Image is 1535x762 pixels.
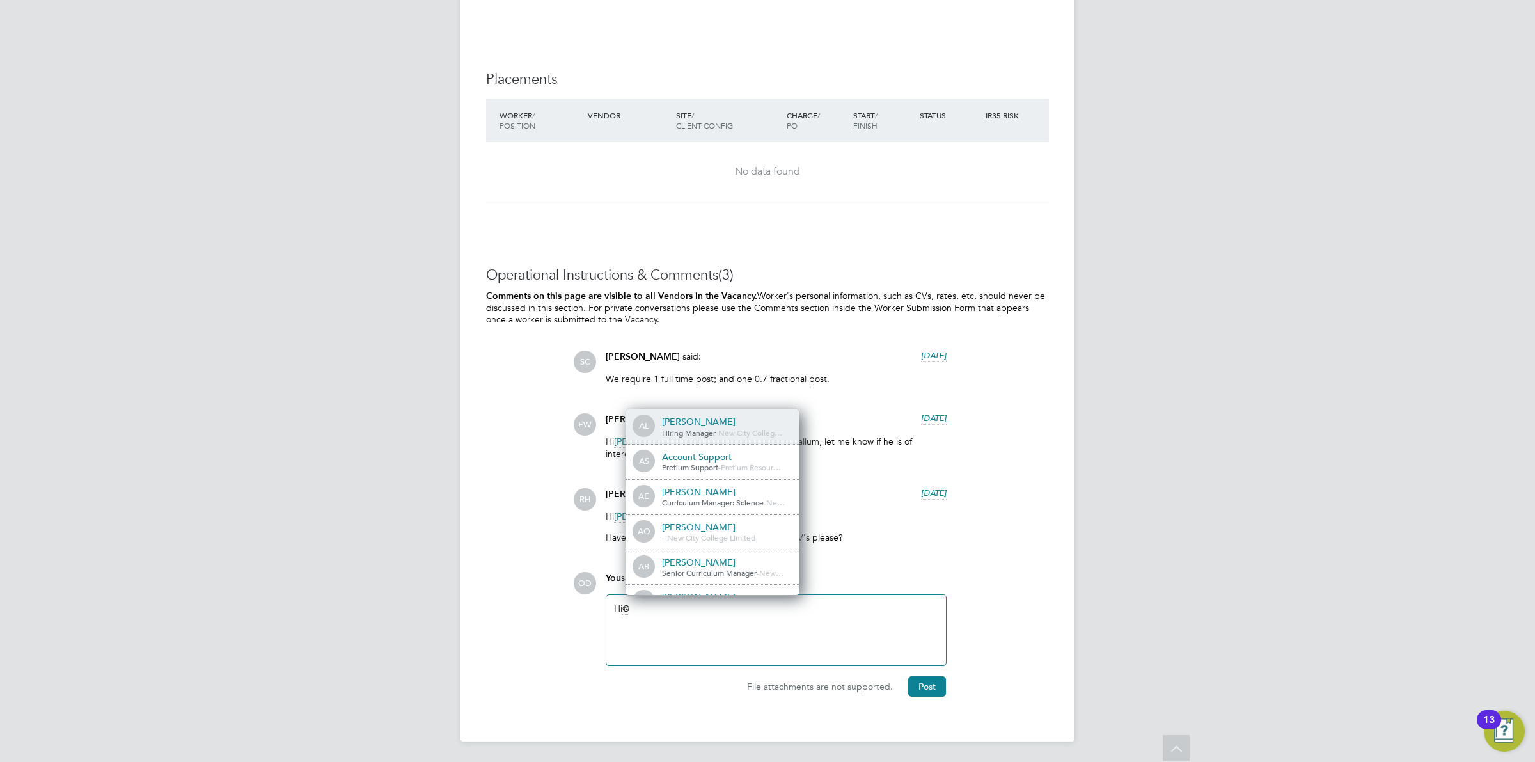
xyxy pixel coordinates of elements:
[614,603,938,658] div: Hi
[783,104,850,137] div: Charge
[676,110,733,131] span: / Client Config
[606,436,947,459] p: Hi , I have submitted CV for Callum, let me know if he is of interest? Thanks, [PERSON_NAME]
[766,497,785,507] span: Ne…
[574,572,596,594] span: OD
[486,70,1049,89] h3: Placements
[921,350,947,361] span: [DATE]
[634,416,654,436] span: AL
[614,511,688,523] span: [PERSON_NAME]
[721,462,781,472] span: Pretium Resour…
[634,557,654,577] span: AB
[673,104,783,137] div: Site
[606,373,947,385] p: We require 1 full time post; and one 0.7 fractional post.
[908,676,946,697] button: Post
[662,451,790,463] div: Account Support
[718,427,782,438] span: New City Colleg…
[757,568,759,578] span: -
[574,488,596,511] span: RH
[982,104,1027,127] div: IR35 Risk
[606,573,621,583] span: You
[634,521,654,542] span: AQ
[662,532,665,543] span: -
[614,436,688,448] span: [PERSON_NAME]
[662,497,764,507] span: Curriculum Manager: Science
[496,104,585,137] div: Worker
[747,681,893,692] span: File attachments are not supported.
[850,104,917,137] div: Start
[606,351,680,362] span: [PERSON_NAME]
[662,486,790,498] div: [PERSON_NAME]
[787,110,820,131] span: / PO
[1483,720,1495,736] div: 13
[718,462,721,472] span: -
[585,104,673,127] div: Vendor
[682,351,701,362] span: said:
[606,532,947,543] p: Have you had a chance to start reviewing the CV's please?
[917,104,983,127] div: Status
[662,557,790,568] div: [PERSON_NAME]
[574,413,596,436] span: EW
[499,165,1036,179] div: No data found
[606,414,680,425] span: [PERSON_NAME]
[662,427,716,438] span: Hiring Manager
[665,532,667,543] span: -
[718,266,734,283] span: (3)
[759,568,783,578] span: New…
[486,290,1049,326] p: Worker's personal information, such as CVs, rates, etc, should never be discussed in this section...
[606,572,947,594] div: say:
[667,532,755,543] span: New City College Limited
[662,462,718,472] span: Pretium Support
[486,290,757,301] b: Comments on this page are visible to all Vendors in the Vacancy.
[921,488,947,498] span: [DATE]
[921,413,947,424] span: [DATE]
[486,266,1049,285] h3: Operational Instructions & Comments
[662,591,790,603] div: [PERSON_NAME]
[662,568,757,578] span: Senior Curriculum Manager
[634,486,654,507] span: AE
[606,511,947,522] p: Hi @413176
[574,351,596,373] span: SC
[634,591,654,612] span: AH
[606,489,680,500] span: [PERSON_NAME]
[1484,711,1525,752] button: Open Resource Center, 13 new notifications
[634,451,654,472] span: AS
[662,521,790,533] div: [PERSON_NAME]
[853,110,878,131] span: / Finish
[764,497,766,507] span: -
[500,110,535,131] span: / Position
[662,416,790,427] div: [PERSON_NAME]
[716,427,718,438] span: -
